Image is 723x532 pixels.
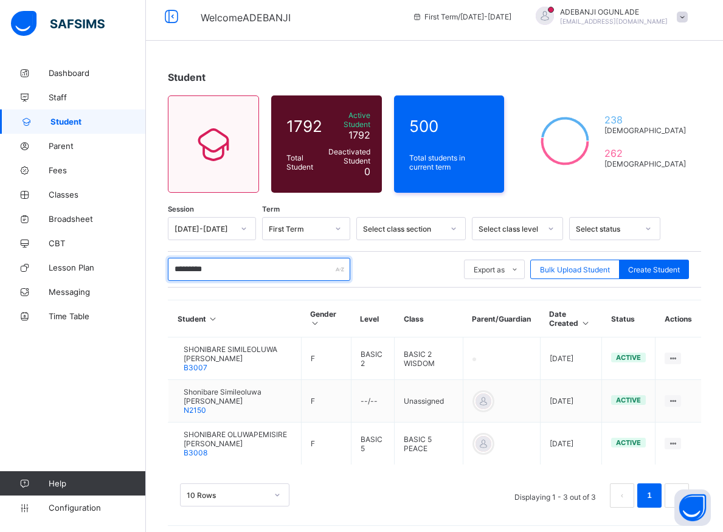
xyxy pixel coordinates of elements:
span: SHONIBARE OLUWAPEMISIRE [PERSON_NAME] [184,430,292,448]
span: session/term information [412,12,511,21]
button: Open asap [674,489,711,526]
td: F [301,380,351,423]
th: Level [351,300,395,337]
span: Student [168,71,206,83]
button: prev page [610,483,634,508]
div: 10 Rows [187,491,267,500]
i: Sort in Ascending Order [310,319,320,328]
span: Configuration [49,503,145,513]
span: Lesson Plan [49,263,146,272]
span: SHONIBARE SIMILEOLUWA [PERSON_NAME] [184,345,292,363]
span: Export as [474,265,505,274]
span: 500 [409,117,489,136]
span: CBT [49,238,146,248]
span: Dashboard [49,68,146,78]
span: [DEMOGRAPHIC_DATA] [604,126,686,135]
td: BASIC 5 [351,423,395,465]
span: 1792 [286,117,322,136]
span: Total students in current term [409,153,489,171]
td: [DATE] [540,337,601,380]
span: Student [50,117,146,126]
span: Fees [49,165,146,175]
span: Active Student [328,111,370,129]
span: 262 [604,147,686,159]
div: First Term [269,224,328,233]
td: BASIC 2 [351,337,395,380]
td: BASIC 2 WISDOM [395,337,463,380]
li: 上一页 [610,483,634,508]
span: B3007 [184,363,207,372]
a: 1 [643,488,655,503]
span: active [616,353,641,362]
span: Deactivated Student [328,147,370,165]
td: BASIC 5 PEACE [395,423,463,465]
div: Select status [576,224,638,233]
span: N2150 [184,406,206,415]
span: [EMAIL_ADDRESS][DOMAIN_NAME] [560,18,668,25]
th: Gender [301,300,351,337]
th: Status [602,300,656,337]
span: active [616,396,641,404]
span: Parent [49,141,146,151]
span: Classes [49,190,146,199]
div: Select class section [363,224,443,233]
td: Unassigned [395,380,463,423]
div: ADEBANJIOGUNLADE [524,7,694,27]
th: Parent/Guardian [463,300,540,337]
td: [DATE] [540,380,601,423]
th: Class [395,300,463,337]
span: Shonibare Simileoluwa [PERSON_NAME] [184,387,292,406]
div: Total Student [283,150,325,174]
th: Date Created [540,300,601,337]
td: F [301,423,351,465]
td: [DATE] [540,423,601,465]
span: Staff [49,92,146,102]
span: Welcome ADEBANJI [201,12,291,24]
span: Time Table [49,311,146,321]
span: Bulk Upload Student [540,265,610,274]
span: Help [49,478,145,488]
span: ADEBANJI OGUNLADE [560,7,668,16]
span: 0 [364,165,370,178]
th: Actions [656,300,701,337]
span: Create Student [628,265,680,274]
span: Term [262,205,280,213]
span: 238 [604,114,686,126]
i: Sort in Ascending Order [208,314,218,323]
div: Select class level [479,224,541,233]
th: Student [168,300,302,337]
td: --/-- [351,380,395,423]
i: Sort in Ascending Order [580,319,590,328]
img: safsims [11,11,105,36]
div: [DATE]-[DATE] [175,224,234,233]
span: Session [168,205,194,213]
span: [DEMOGRAPHIC_DATA] [604,159,686,168]
span: Broadsheet [49,214,146,224]
li: 1 [637,483,662,508]
span: B3008 [184,448,207,457]
li: Displaying 1 - 3 out of 3 [505,483,605,508]
td: F [301,337,351,380]
span: 1792 [348,129,370,141]
li: 下一页 [665,483,689,508]
button: next page [665,483,689,508]
span: Messaging [49,287,146,297]
span: active [616,438,641,447]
